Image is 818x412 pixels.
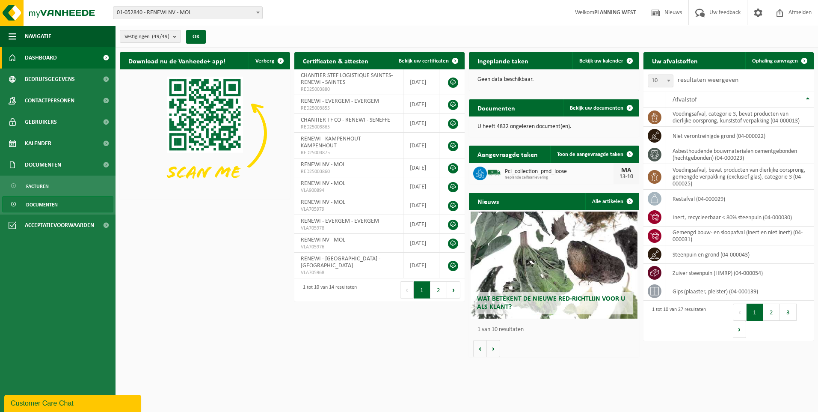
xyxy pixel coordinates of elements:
[469,99,524,116] h2: Documenten
[249,52,289,69] button: Verberg
[780,304,797,321] button: 3
[673,96,697,103] span: Afvalstof
[301,225,397,232] span: VLA705978
[477,327,635,333] p: 1 van 10 resultaten
[550,146,638,163] a: Toon de aangevraagde taken
[400,281,414,299] button: Previous
[469,52,537,69] h2: Ingeplande taken
[120,69,290,197] img: Download de VHEPlus App
[403,253,439,278] td: [DATE]
[25,154,61,176] span: Documenten
[747,304,763,321] button: 1
[648,303,706,339] div: 1 tot 10 van 27 resultaten
[25,69,75,90] span: Bedrijfsgegevens
[120,30,181,43] button: Vestigingen(49/49)
[563,99,638,116] a: Bekijk uw documenten
[294,52,377,69] h2: Certificaten & attesten
[2,178,113,194] a: Facturen
[403,177,439,196] td: [DATE]
[666,208,814,227] td: inert, recycleerbaar < 80% steenpuin (04-000030)
[745,52,813,69] a: Ophaling aanvragen
[25,90,74,111] span: Contactpersonen
[585,193,638,210] a: Alle artikelen
[25,111,57,133] span: Gebruikers
[469,146,546,162] h2: Aangevraagde taken
[26,178,49,194] span: Facturen
[4,393,143,412] iframe: chat widget
[25,215,94,236] span: Acceptatievoorwaarden
[471,212,637,319] a: Wat betekent de nieuwe RED-richtlijn voor u als klant?
[666,264,814,282] td: zuiver steenpuin (HMRP) (04-000054)
[301,244,397,251] span: VLA705976
[403,196,439,215] td: [DATE]
[487,165,501,180] img: BL-SO-LV
[301,86,397,93] span: RED25003880
[643,52,706,69] h2: Uw afvalstoffen
[152,34,169,39] count: (49/49)
[301,256,380,269] span: RENEWI - [GEOGRAPHIC_DATA] - [GEOGRAPHIC_DATA]
[666,108,814,127] td: voedingsafval, categorie 3, bevat producten van dierlijke oorsprong, kunststof verpakking (04-000...
[301,136,364,149] span: RENEWI - KAMPENHOUT - KAMPENHOUT
[579,58,623,64] span: Bekijk uw kalender
[113,6,263,19] span: 01-052840 - RENEWI NV - MOL
[301,149,397,156] span: RED25003875
[25,26,51,47] span: Navigatie
[26,197,58,213] span: Documenten
[666,164,814,190] td: voedingsafval, bevat producten van dierlijke oorsprong, gemengde verpakking (exclusief glas), cat...
[301,161,345,168] span: RENEWI NV - MOL
[570,105,623,111] span: Bekijk uw documenten
[25,47,57,69] span: Dashboard
[618,167,635,174] div: MA
[763,304,780,321] button: 2
[255,58,274,64] span: Verberg
[301,187,397,194] span: VLA900894
[124,30,169,43] span: Vestigingen
[120,52,234,69] h2: Download nu de Vanheede+ app!
[666,245,814,264] td: steenpuin en grond (04-000043)
[299,281,357,299] div: 1 tot 10 van 14 resultaten
[666,127,814,145] td: niet verontreinigde grond (04-000022)
[666,190,814,208] td: restafval (04-000029)
[572,52,638,69] a: Bekijk uw kalender
[477,77,631,83] p: Geen data beschikbaar.
[403,95,439,114] td: [DATE]
[301,237,345,243] span: RENEWI NV - MOL
[301,180,345,187] span: RENEWI NV - MOL
[301,168,397,175] span: RED25003860
[733,321,746,338] button: Next
[473,340,487,357] button: Vorige
[469,193,507,209] h2: Nieuws
[403,69,439,95] td: [DATE]
[301,269,397,276] span: VLA705968
[447,281,460,299] button: Next
[186,30,206,44] button: OK
[733,304,747,321] button: Previous
[301,117,390,123] span: CHANTIER TF CO - RENEWI - SENEFFE
[666,227,814,245] td: gemengd bouw- en sloopafval (inert en niet inert) (04-000031)
[25,133,51,154] span: Kalender
[392,52,464,69] a: Bekijk uw certificaten
[403,158,439,177] td: [DATE]
[403,133,439,158] td: [DATE]
[648,75,673,87] span: 10
[477,296,625,310] span: Wat betekent de nieuwe RED-richtlijn voor u als klant?
[403,234,439,253] td: [DATE]
[113,7,262,19] span: 01-052840 - RENEWI NV - MOL
[403,114,439,133] td: [DATE]
[301,124,397,131] span: RED25003865
[505,168,613,175] span: Pci_collection_pmd_loose
[487,340,500,357] button: Volgende
[301,105,397,112] span: RED25003855
[301,98,379,104] span: RENEWI - EVERGEM - EVERGEM
[430,281,447,299] button: 2
[301,218,379,224] span: RENEWI - EVERGEM - EVERGEM
[301,199,345,206] span: RENEWI NV - MOL
[477,124,631,130] p: U heeft 4832 ongelezen document(en).
[399,58,449,64] span: Bekijk uw certificaten
[414,281,430,299] button: 1
[301,72,393,86] span: CHANTIER STEF LOGISTIQUE SAINTES- RENEWI - SAINTES
[557,152,623,157] span: Toon de aangevraagde taken
[2,196,113,212] a: Documenten
[618,174,635,180] div: 13-10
